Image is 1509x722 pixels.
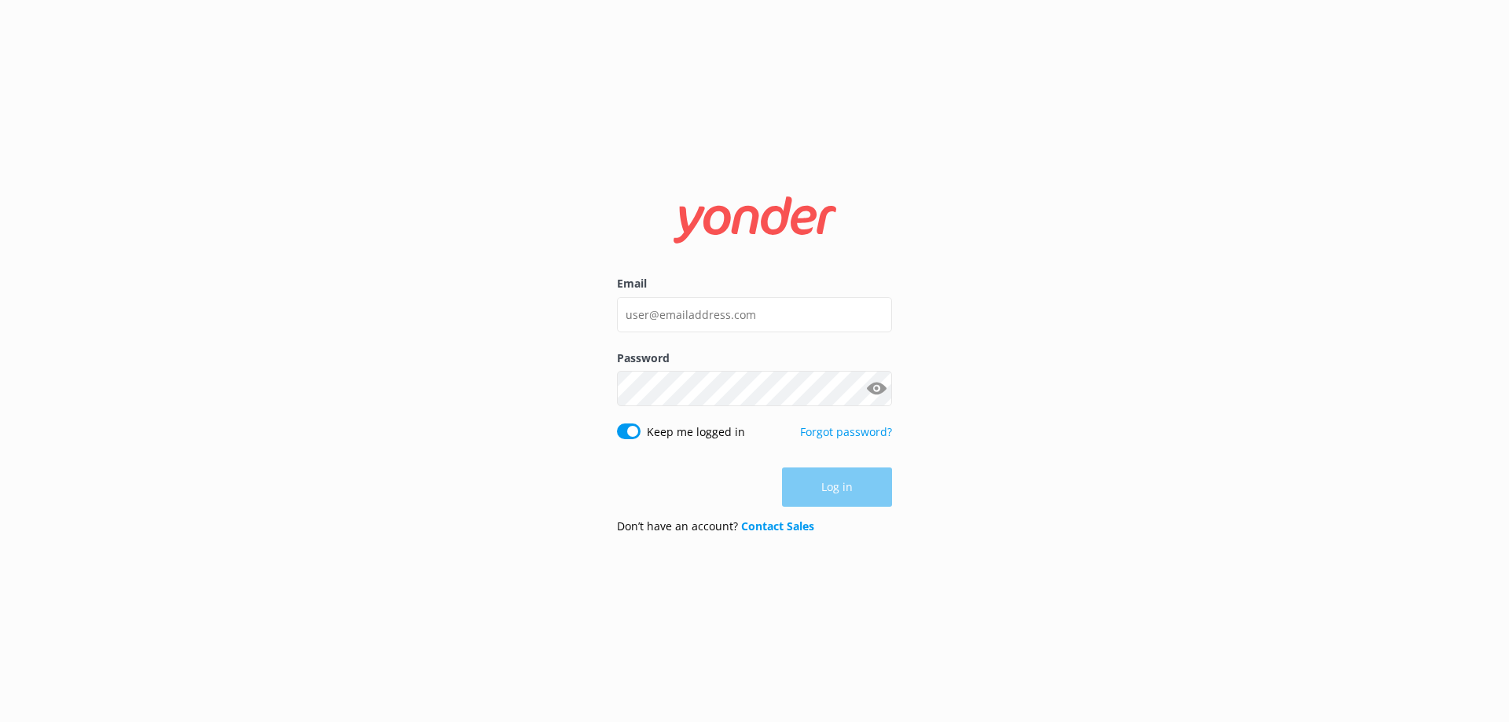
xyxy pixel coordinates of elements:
[617,297,892,332] input: user@emailaddress.com
[861,373,892,405] button: Show password
[617,275,892,292] label: Email
[741,519,814,533] a: Contact Sales
[617,350,892,367] label: Password
[647,423,745,441] label: Keep me logged in
[617,518,814,535] p: Don’t have an account?
[800,424,892,439] a: Forgot password?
